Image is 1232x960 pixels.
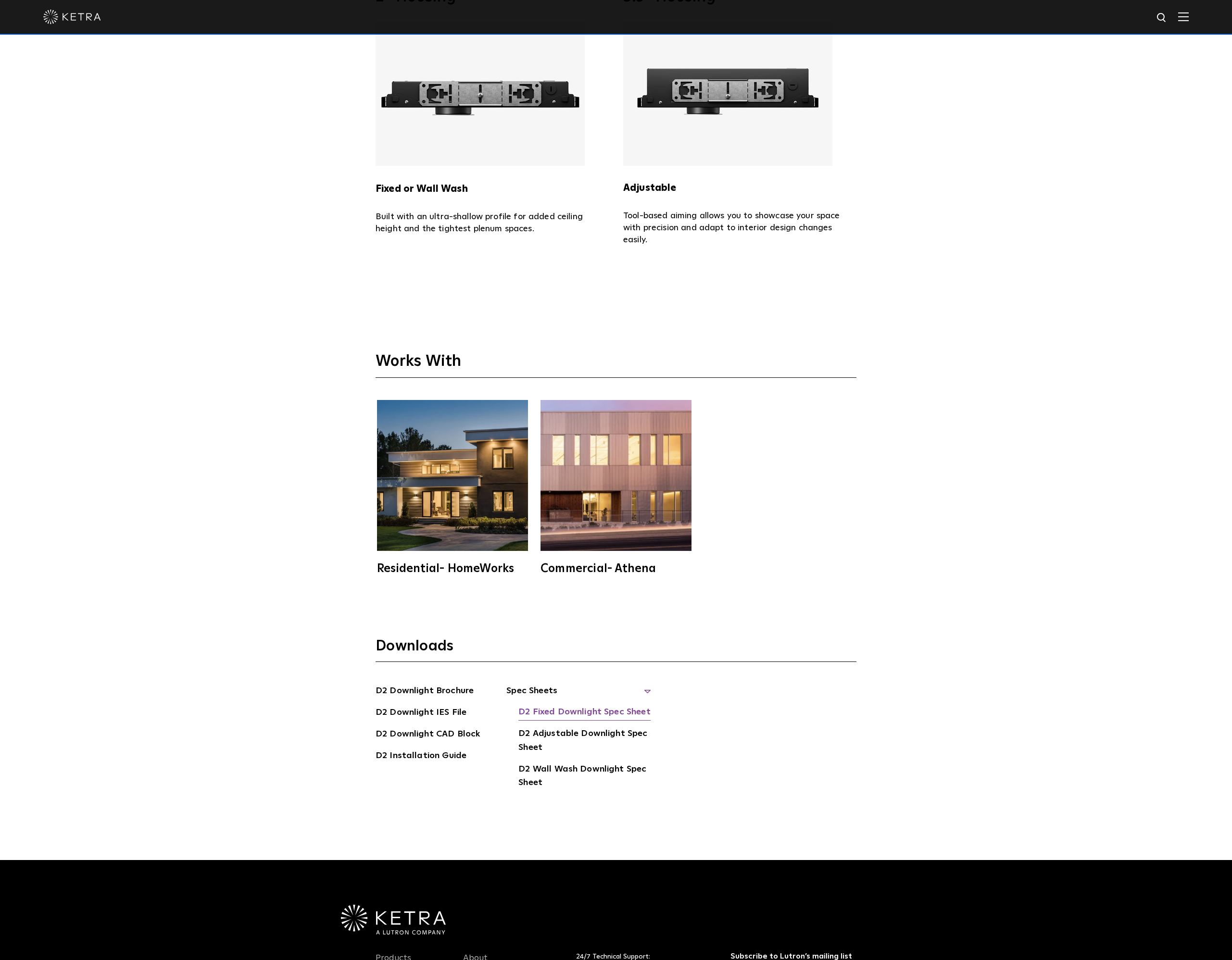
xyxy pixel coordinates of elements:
[377,400,528,551] img: homeworks_hero
[518,727,651,756] a: D2 Adjustable Downlight Spec Sheet
[518,762,651,792] a: D2 Wall Wash Downlight Spec Sheet
[376,637,856,662] h3: Downloads
[541,563,691,574] div: Commercial- Athena
[623,183,677,193] strong: Adjustable
[623,22,832,166] img: Ketra 3.5" Adjustable Housing with an ultra slim profile
[376,22,585,166] img: Ketra 2" Fixed or Wall Wash Housing with an ultra slim profile
[539,400,693,574] a: Commercial- Athena
[377,563,528,574] div: Residential- HomeWorks
[506,684,651,705] span: Spec Sheets
[376,184,468,194] strong: Fixed or Wall Wash
[376,684,474,699] a: D2 Downlight Brochure
[518,705,650,721] a: D2 Fixed Downlight Spec Sheet
[43,10,101,24] img: ketra-logo-2019-white
[376,352,856,378] h3: Works With
[623,210,856,246] p: Tool-based aiming allows you to showcase your space with precision and adapt to interior design c...
[1178,12,1189,21] img: Hamburger%20Nav.svg
[376,727,480,743] a: D2 Downlight CAD Block
[541,400,691,551] img: athena-square
[376,400,529,574] a: Residential- HomeWorks
[341,905,446,935] img: Ketra-aLutronCo_White_RGB
[376,749,466,764] a: D2 Installation Guide
[376,706,466,721] a: D2 Downlight IES File
[1156,12,1168,24] img: search icon
[376,211,609,235] p: Built with an ultra-shallow profile for added ceiling height and the tightest plenum spaces.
